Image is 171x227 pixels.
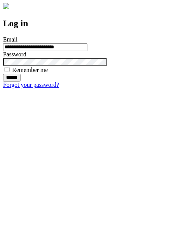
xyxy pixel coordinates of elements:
[3,3,9,9] img: logo-4e3dc11c47720685a147b03b5a06dd966a58ff35d612b21f08c02c0306f2b779.png
[3,82,59,88] a: Forgot your password?
[12,67,48,73] label: Remember me
[3,36,17,43] label: Email
[3,18,168,29] h2: Log in
[3,51,26,58] label: Password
